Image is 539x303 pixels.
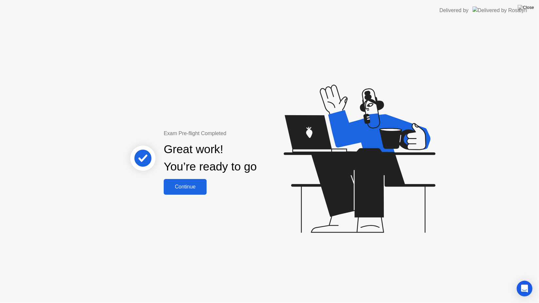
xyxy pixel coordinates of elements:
[473,7,527,14] img: Delivered by Rosalyn
[517,281,532,296] div: Open Intercom Messenger
[166,184,205,190] div: Continue
[164,130,299,137] div: Exam Pre-flight Completed
[164,141,257,175] div: Great work! You’re ready to go
[164,179,207,195] button: Continue
[439,7,469,14] div: Delivered by
[518,5,534,10] img: Close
